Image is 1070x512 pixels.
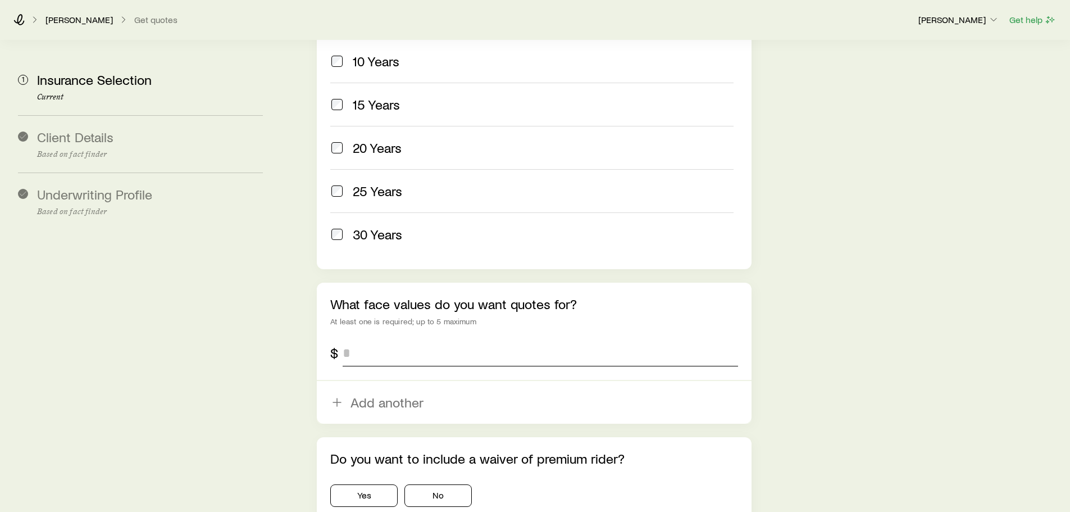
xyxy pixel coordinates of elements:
[37,71,152,88] span: Insurance Selection
[330,451,737,466] p: Do you want to include a waiver of premium rider?
[330,296,577,312] label: What face values do you want quotes for?
[918,13,1000,27] button: [PERSON_NAME]
[353,53,399,69] span: 10 Years
[18,75,28,85] span: 1
[918,14,999,25] p: [PERSON_NAME]
[37,93,263,102] p: Current
[37,186,152,202] span: Underwriting Profile
[404,484,472,507] button: No
[317,381,751,424] button: Add another
[134,15,178,25] button: Get quotes
[353,183,402,199] span: 25 Years
[330,345,338,361] div: $
[331,185,343,197] input: 25 Years
[353,97,400,112] span: 15 Years
[331,229,343,240] input: 30 Years
[330,484,398,507] button: Yes
[37,207,263,216] p: Based on fact finder
[331,142,343,153] input: 20 Years
[353,226,402,242] span: 30 Years
[1009,13,1057,26] button: Get help
[37,129,113,145] span: Client Details
[331,99,343,110] input: 15 Years
[353,140,402,156] span: 20 Years
[37,150,263,159] p: Based on fact finder
[331,56,343,67] input: 10 Years
[45,15,113,25] a: [PERSON_NAME]
[330,317,737,326] div: At least one is required; up to 5 maximum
